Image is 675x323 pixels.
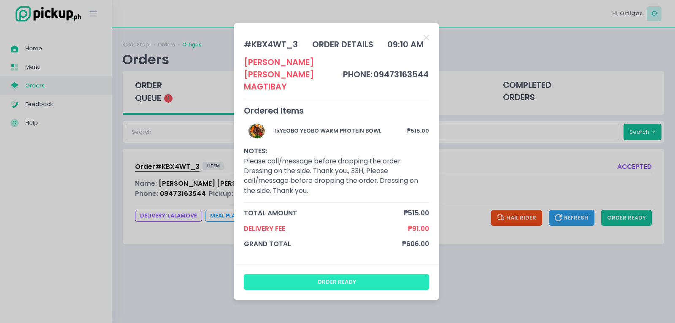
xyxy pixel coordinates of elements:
[408,224,429,233] span: ₱91.00
[404,208,429,218] span: ₱515.00
[244,274,429,290] button: order ready
[387,38,424,51] div: 09:10 AM
[244,208,404,218] span: total amount
[424,33,429,41] button: Close
[343,56,373,93] td: phone:
[244,224,408,233] span: Delivery Fee
[244,56,343,93] div: [PERSON_NAME] [PERSON_NAME] Magtibay
[244,38,298,51] div: # KBX4WT_3
[402,239,429,249] span: ₱606.00
[312,38,373,51] div: order details
[244,105,429,117] div: Ordered Items
[373,69,429,80] span: 09473163544
[244,239,402,249] span: grand total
